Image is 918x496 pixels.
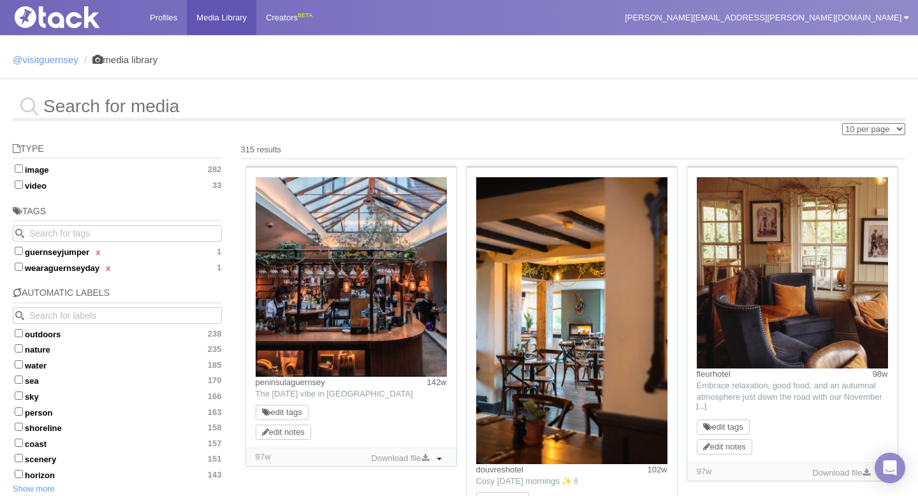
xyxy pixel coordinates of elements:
[697,381,885,470] span: Embrace relaxation, good food, and an autumnal atmosphere just down the road with our November st...
[13,144,222,159] h5: Type
[476,177,667,464] img: Image may contain: wood, floor, flooring, indoors, restaurant, hardwood, interior design, dining ...
[212,180,221,191] span: 33
[13,390,222,402] label: sky
[13,405,222,418] label: person
[368,451,432,465] a: Download file
[96,247,100,257] a: x
[262,427,305,437] a: edit notes
[697,177,888,368] img: Image may contain: indoors, interior design, furniture, architecture, building, living room, room...
[208,360,222,370] span: 185
[208,470,222,480] span: 143
[81,54,157,66] li: media library
[697,401,888,412] a: […]
[13,374,222,386] label: sea
[13,54,78,65] a: @visitguernsey
[15,329,23,337] input: outdoors238
[15,360,23,368] input: water185
[13,437,222,449] label: coast
[13,452,222,465] label: scenery
[875,453,905,483] div: Open Intercom Messenger
[697,369,731,379] a: fleurhotel
[217,263,221,273] span: 1
[15,229,24,238] svg: Search
[208,376,222,386] span: 170
[476,465,523,474] a: douvreshotel
[208,439,222,449] span: 157
[13,207,222,221] h5: Tags
[13,468,222,481] label: horizon
[208,391,222,402] span: 166
[13,307,29,324] button: Search
[15,344,23,353] input: nature235
[256,377,325,387] a: peninsulaguernsey
[15,407,23,416] input: person163
[703,442,746,451] a: edit notes
[13,179,222,191] label: video
[15,470,23,478] input: horizon143
[15,376,23,384] input: sea170
[15,439,23,447] input: coast157
[256,177,447,377] img: Image may contain: urban, architecture, building, adult, male, man, person, bar, cup, face, head,...
[703,422,743,432] a: edit tags
[298,9,312,22] div: BETA
[13,307,222,324] input: Search for labels
[13,358,222,371] label: water
[15,454,23,462] input: scenery151
[13,484,55,493] a: Show more
[208,454,222,464] span: 151
[426,377,446,388] time: Posted: 09/01/2023, 15:51:34
[15,391,23,400] input: sky166
[476,476,581,486] span: Cosy [DATE] mornings ✨🕯
[208,423,222,433] span: 158
[208,407,222,418] span: 163
[13,288,222,303] h5: Automatic Labels
[647,464,667,476] time: Posted: 17/10/2023, 10:00:44
[15,263,23,271] input: wearaguernseydayx 1
[217,247,221,257] span: 1
[13,163,222,175] label: image
[13,342,222,355] label: nature
[13,421,222,434] label: shoreline
[15,247,23,255] input: guernseyjumperx 1
[262,407,302,417] a: edit tags
[10,6,137,28] img: Tack
[873,368,888,380] time: Posted: 16/11/2023, 16:03:03
[208,344,222,354] span: 235
[13,92,905,121] input: Search for media
[15,423,23,431] input: shoreline158
[15,311,24,320] svg: Search
[13,327,222,340] label: outdoors
[15,164,23,173] input: image282
[256,452,271,462] time: Added: 22/11/2023, 15:08:23
[106,263,110,273] a: x
[809,466,873,480] a: Download file
[208,164,222,175] span: 282
[256,389,413,398] span: The [DATE] vibe in [GEOGRAPHIC_DATA]
[13,225,222,242] input: Search for tags
[697,467,712,476] time: Added: 22/11/2023, 14:05:31
[13,245,222,258] label: guernseyjumper
[13,225,29,242] button: Search
[15,180,23,189] input: video33
[241,144,906,156] div: 315 results
[208,329,222,339] span: 238
[13,261,222,274] label: wearaguernseyday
